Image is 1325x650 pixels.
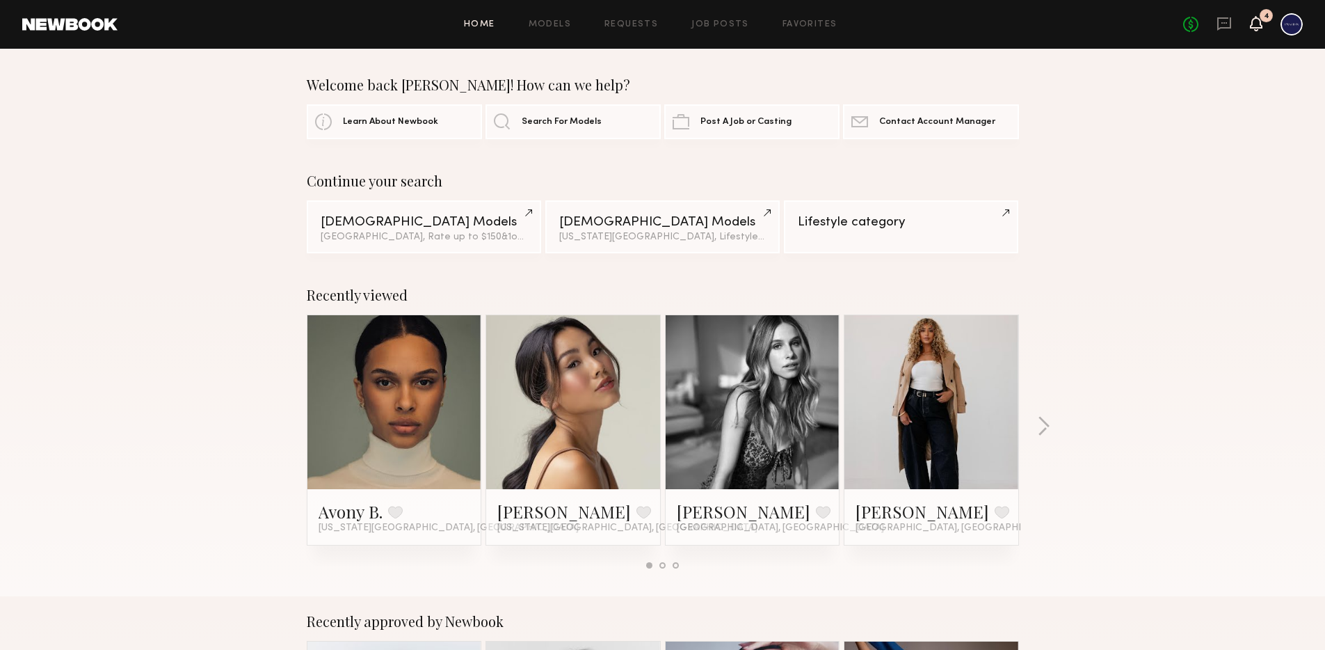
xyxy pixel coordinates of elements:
span: & 1 other filter [501,232,561,241]
a: Contact Account Manager [843,104,1018,139]
a: [PERSON_NAME] [497,500,631,523]
a: Job Posts [691,20,749,29]
a: [PERSON_NAME] [677,500,810,523]
div: Welcome back [PERSON_NAME]! How can we help? [307,77,1019,93]
a: [PERSON_NAME] [856,500,989,523]
a: Avony B. [319,500,383,523]
a: [DEMOGRAPHIC_DATA] Models[US_STATE][GEOGRAPHIC_DATA], Lifestyle category [545,200,780,253]
div: [DEMOGRAPHIC_DATA] Models [559,216,766,229]
span: Learn About Newbook [343,118,438,127]
span: Post A Job or Casting [700,118,792,127]
div: Lifestyle category [798,216,1004,229]
span: [GEOGRAPHIC_DATA], [GEOGRAPHIC_DATA] [677,523,884,534]
div: [US_STATE][GEOGRAPHIC_DATA], Lifestyle category [559,232,766,242]
a: Models [529,20,571,29]
div: Recently approved by Newbook [307,613,1019,630]
div: [DEMOGRAPHIC_DATA] Models [321,216,527,229]
span: [US_STATE][GEOGRAPHIC_DATA], [GEOGRAPHIC_DATA] [319,523,579,534]
a: Favorites [782,20,837,29]
a: Lifestyle category [784,200,1018,253]
span: [GEOGRAPHIC_DATA], [GEOGRAPHIC_DATA] [856,523,1063,534]
div: [GEOGRAPHIC_DATA], Rate up to $150 [321,232,527,242]
div: 4 [1264,13,1269,20]
a: Home [464,20,495,29]
a: Requests [604,20,658,29]
span: [US_STATE][GEOGRAPHIC_DATA], [GEOGRAPHIC_DATA] [497,523,757,534]
a: [DEMOGRAPHIC_DATA] Models[GEOGRAPHIC_DATA], Rate up to $150&1other filter [307,200,541,253]
div: Recently viewed [307,287,1019,303]
span: Search For Models [522,118,602,127]
a: Search For Models [485,104,661,139]
span: Contact Account Manager [879,118,995,127]
a: Post A Job or Casting [664,104,840,139]
div: Continue your search [307,173,1019,189]
a: Learn About Newbook [307,104,482,139]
